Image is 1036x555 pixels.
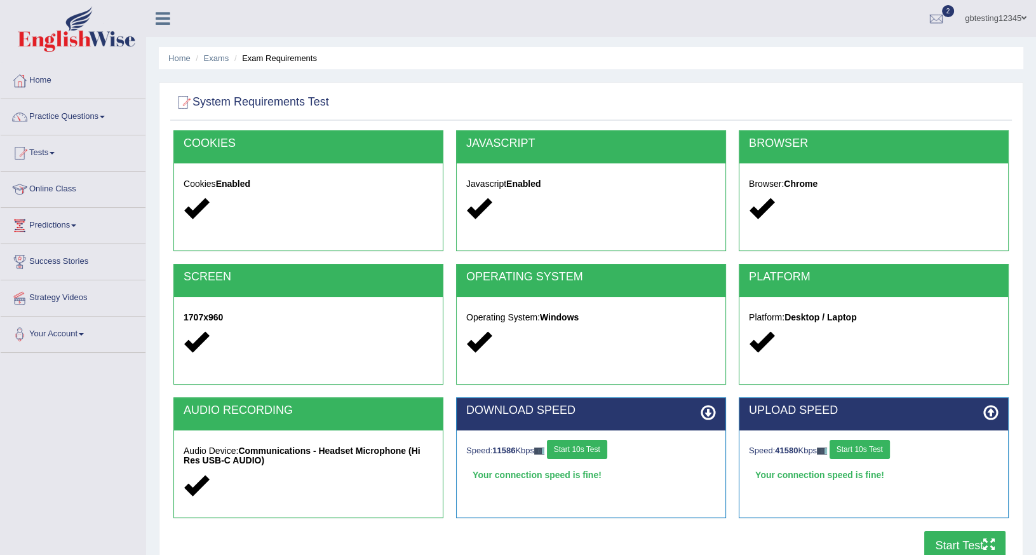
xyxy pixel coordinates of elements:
[184,271,433,284] h2: SCREEN
[492,446,515,455] strong: 11586
[1,135,145,167] a: Tests
[1,244,145,276] a: Success Stories
[184,179,433,189] h5: Cookies
[1,317,145,348] a: Your Account
[466,179,716,189] h5: Javascript
[184,312,223,322] strong: 1707x960
[775,446,798,455] strong: 41580
[1,208,145,240] a: Predictions
[749,465,999,484] div: Your connection speed is fine!
[749,313,999,322] h5: Platform:
[231,52,317,64] li: Exam Requirements
[168,53,191,63] a: Home
[749,179,999,189] h5: Browser:
[184,446,433,466] h5: Audio Device:
[749,137,999,150] h2: BROWSER
[749,271,999,284] h2: PLATFORM
[466,271,716,284] h2: OPERATING SYSTEM
[1,99,145,131] a: Practice Questions
[534,448,544,455] img: ajax-loader-fb-connection.gif
[547,440,607,459] button: Start 10s Test
[1,63,145,95] a: Home
[466,465,716,484] div: Your connection speed is fine!
[466,313,716,322] h5: Operating System:
[184,137,433,150] h2: COOKIES
[1,280,145,312] a: Strategy Videos
[784,312,857,322] strong: Desktop / Laptop
[817,448,827,455] img: ajax-loader-fb-connection.gif
[784,179,817,189] strong: Chrome
[942,5,955,17] span: 2
[184,404,433,417] h2: AUDIO RECORDING
[466,404,716,417] h2: DOWNLOAD SPEED
[830,440,890,459] button: Start 10s Test
[749,404,999,417] h2: UPLOAD SPEED
[466,137,716,150] h2: JAVASCRIPT
[173,93,329,112] h2: System Requirements Test
[466,440,716,462] div: Speed: Kbps
[204,53,229,63] a: Exams
[216,179,250,189] strong: Enabled
[749,440,999,462] div: Speed: Kbps
[184,446,420,465] strong: Communications - Headset Microphone (Hi Res USB-C AUDIO)
[506,179,541,189] strong: Enabled
[540,312,579,322] strong: Windows
[1,172,145,203] a: Online Class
